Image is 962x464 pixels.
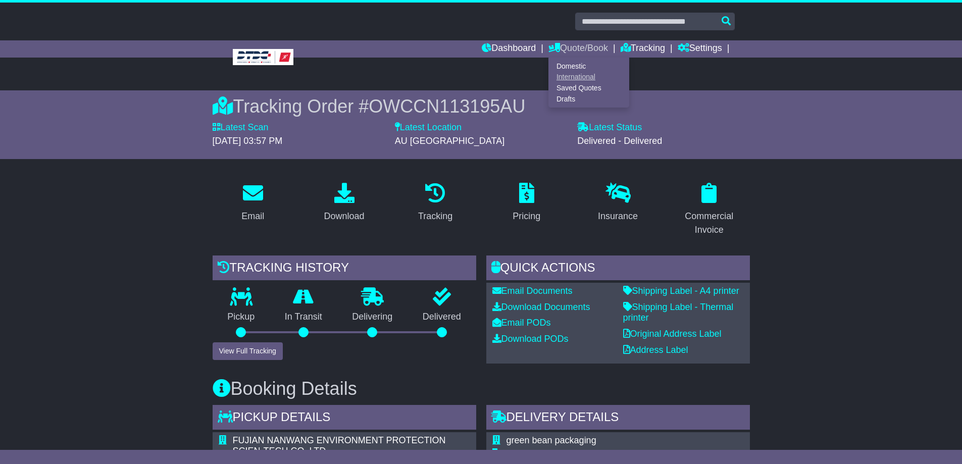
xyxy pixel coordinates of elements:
[492,334,569,344] a: Download PODs
[486,405,750,432] div: Delivery Details
[507,435,596,445] span: green bean packaging
[317,179,371,227] a: Download
[235,179,271,227] a: Email
[213,95,750,117] div: Tracking Order #
[577,122,642,133] label: Latest Status
[412,179,459,227] a: Tracking
[213,405,476,432] div: Pickup Details
[506,179,547,227] a: Pricing
[395,136,504,146] span: AU [GEOGRAPHIC_DATA]
[548,58,629,108] div: Quote/Book
[577,136,662,146] span: Delivered - Delivered
[591,179,644,227] a: Insurance
[623,302,734,323] a: Shipping Label - Thermal printer
[623,329,722,339] a: Original Address Label
[623,345,688,355] a: Address Label
[233,435,446,456] span: FUJIAN NANWANG ENVIRONMENT PROTECTION SCIEN-TECH CO.,LTD
[492,286,573,296] a: Email Documents
[486,255,750,283] div: Quick Actions
[548,40,608,58] a: Quote/Book
[270,312,337,323] p: In Transit
[408,312,476,323] p: Delivered
[621,40,665,58] a: Tracking
[623,286,739,296] a: Shipping Label - A4 printer
[492,318,551,328] a: Email PODs
[213,342,283,360] button: View Full Tracking
[507,448,701,459] div: Delivery
[213,136,283,146] span: [DATE] 03:57 PM
[369,96,525,117] span: OWCCN113195AU
[675,210,743,237] div: Commercial Invoice
[395,122,462,133] label: Latest Location
[549,72,629,83] a: International
[213,122,269,133] label: Latest Scan
[213,255,476,283] div: Tracking history
[549,83,629,94] a: Saved Quotes
[213,312,270,323] p: Pickup
[337,312,408,323] p: Delivering
[507,448,555,458] span: Commercial
[598,210,638,223] div: Insurance
[482,40,536,58] a: Dashboard
[492,302,590,312] a: Download Documents
[678,40,722,58] a: Settings
[669,179,750,240] a: Commercial Invoice
[513,210,540,223] div: Pricing
[549,93,629,105] a: Drafts
[241,210,264,223] div: Email
[549,61,629,72] a: Domestic
[418,210,452,223] div: Tracking
[213,379,750,399] h3: Booking Details
[324,210,364,223] div: Download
